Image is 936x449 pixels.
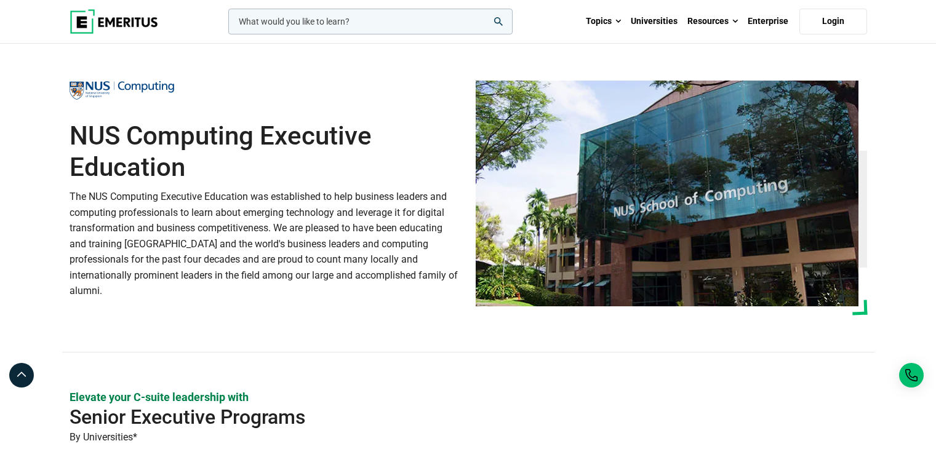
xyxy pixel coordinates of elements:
p: Elevate your C-suite leadership with [70,389,867,405]
p: By Universities* [70,429,867,445]
a: Login [799,9,867,34]
h1: NUS Computing Executive Education [70,121,461,183]
h2: Senior Executive Programs [70,405,787,429]
p: The NUS Computing Executive Education was established to help business leaders and computing prof... [70,189,461,299]
img: NUS Computing Executive Education [476,81,858,306]
input: woocommerce-product-search-field-0 [228,9,513,34]
img: NUS Computing Executive Education [70,81,174,100]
